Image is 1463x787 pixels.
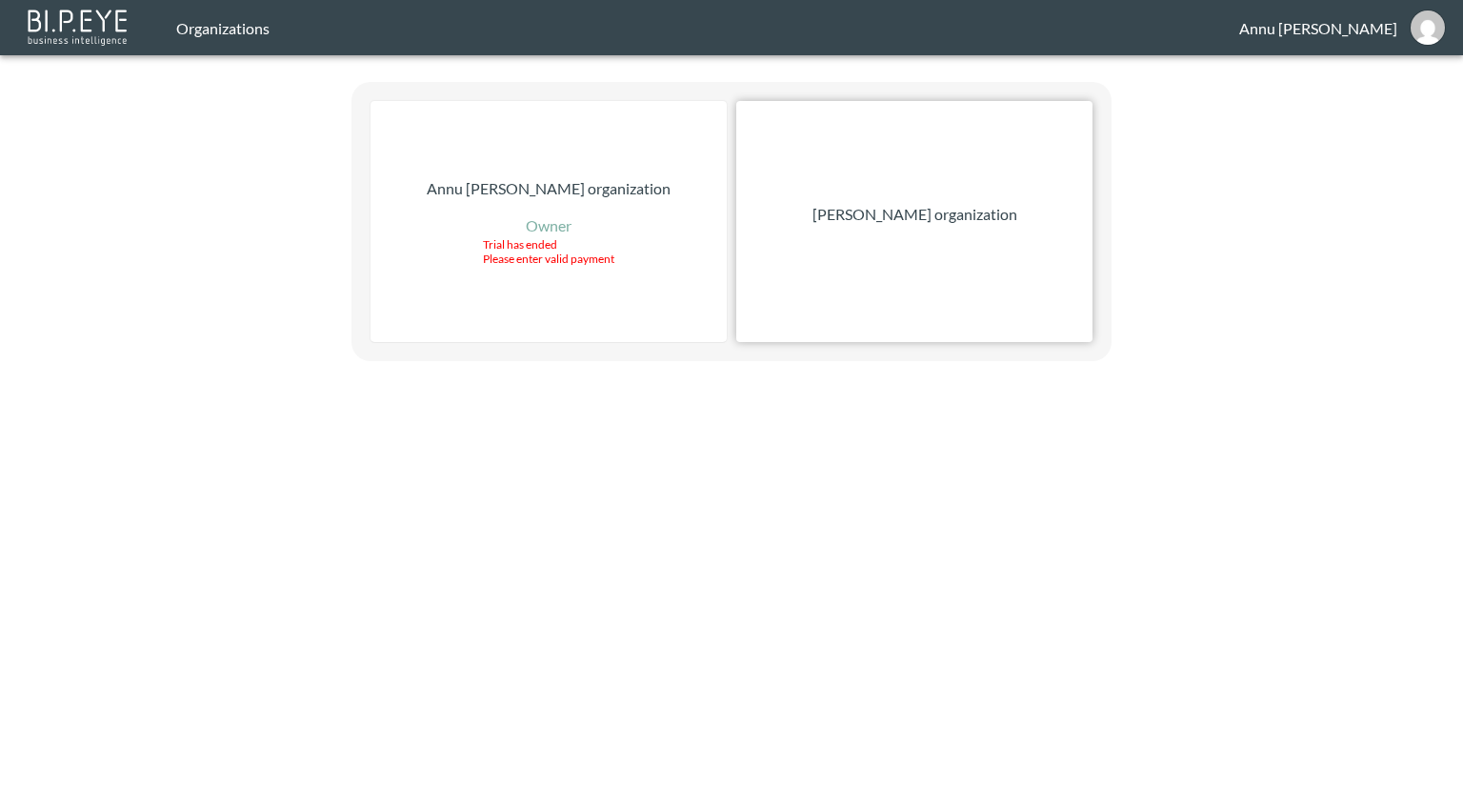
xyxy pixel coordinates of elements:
[1397,5,1458,50] button: annu@mutualart.com
[176,19,1239,37] div: Organizations
[427,177,671,200] p: Annu [PERSON_NAME] organization
[483,237,614,266] div: Trial has ended Please enter valid payment
[526,214,571,237] p: Owner
[812,203,1017,226] p: [PERSON_NAME] organization
[24,5,133,48] img: bipeye-logo
[1239,19,1397,37] div: Annu [PERSON_NAME]
[1411,10,1445,45] img: 30a3054078d7a396129f301891e268cf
